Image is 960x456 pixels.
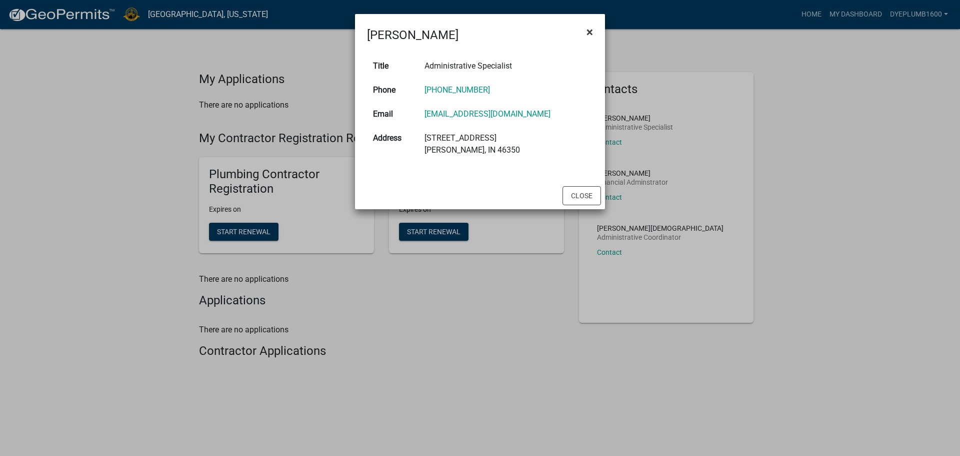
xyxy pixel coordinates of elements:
[586,25,593,39] span: ×
[367,78,418,102] th: Phone
[418,126,593,162] td: [STREET_ADDRESS] [PERSON_NAME], IN 46350
[424,109,550,119] a: [EMAIL_ADDRESS][DOMAIN_NAME]
[418,54,593,78] td: Administrative Specialist
[578,18,601,46] button: Close
[367,126,418,162] th: Address
[367,102,418,126] th: Email
[367,26,458,44] h4: [PERSON_NAME]
[562,186,601,205] button: Close
[367,54,418,78] th: Title
[424,85,490,95] a: [PHONE_NUMBER]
